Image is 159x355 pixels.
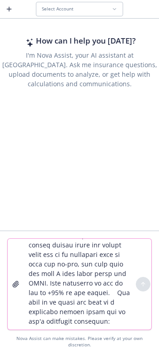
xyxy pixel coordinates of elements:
[36,35,136,47] h2: How can I help you [DATE]?
[7,335,152,348] div: Nova Assist can make mistakes. Please verify at your own discretion.
[2,2,16,16] button: Create a new chat
[36,2,123,16] button: Select Account
[23,239,136,330] textarea: L ipsu do sitam c adipis elitse doeiu temporinci utlab etdolor, mag al eni'a minimveni quisnostr,...
[42,6,74,12] span: Select Account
